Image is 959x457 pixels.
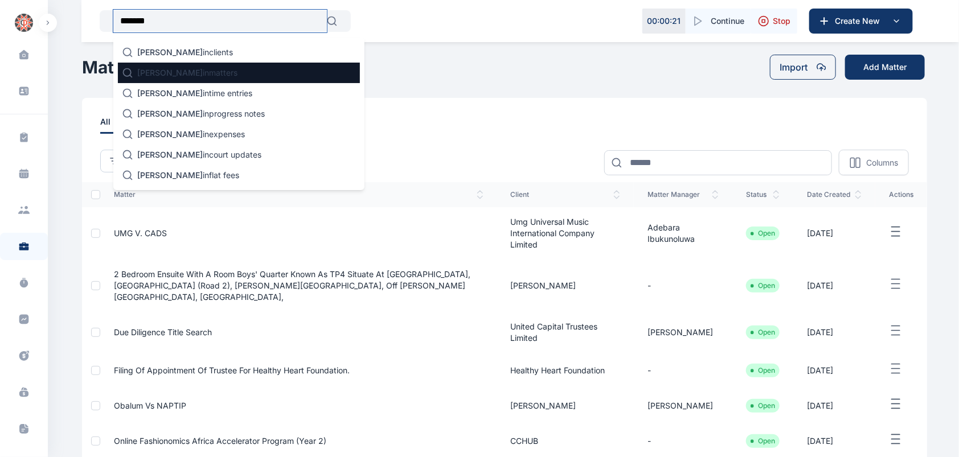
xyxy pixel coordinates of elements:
[751,281,775,290] li: Open
[100,116,146,134] span: all
[751,437,775,446] li: Open
[793,260,875,312] td: [DATE]
[830,15,890,27] span: Create New
[686,9,751,34] button: Continue
[137,170,203,180] span: [PERSON_NAME]
[114,365,350,375] a: Filing of Appointment of Trustee for Healthy Heart Foundation.
[137,47,203,57] span: [PERSON_NAME]
[866,157,898,168] p: Columns
[137,109,203,118] span: [PERSON_NAME]
[82,57,147,77] h1: Matters
[793,312,875,353] td: [DATE]
[114,228,167,238] a: UMG V. CADS
[497,312,634,353] td: United Capital Trustees Limited
[497,353,634,388] td: Healthy Heart Foundation
[634,260,732,312] td: -
[137,108,265,120] p: in progress notes
[751,9,797,34] button: Stop
[137,47,233,58] p: in clients
[845,55,925,80] button: Add Matter
[751,401,775,410] li: Open
[497,388,634,423] td: [PERSON_NAME]
[137,88,252,99] p: in time entries
[114,327,212,337] a: Due diligence title search
[114,401,186,410] a: Obalum Vs NAPTIP
[634,388,732,423] td: [PERSON_NAME]
[137,149,261,160] p: in court updates
[137,170,239,181] p: in flat fees
[634,207,732,260] td: Adebara ibukunoluwa
[137,68,203,77] span: [PERSON_NAME]
[114,269,470,302] a: 2 Bedroom ensuite with a room boys' quarter known as TP4 situate at [GEOGRAPHIC_DATA], [GEOGRAPHI...
[793,353,875,388] td: [DATE]
[793,388,875,423] td: [DATE]
[137,129,203,139] span: [PERSON_NAME]
[773,15,790,27] span: Stop
[137,67,237,79] p: in matters
[711,15,744,27] span: Continue
[809,9,913,34] button: Create New
[137,88,203,98] span: [PERSON_NAME]
[751,328,775,337] li: Open
[100,150,154,172] button: Filter
[634,312,732,353] td: [PERSON_NAME]
[793,207,875,260] td: [DATE]
[497,260,634,312] td: [PERSON_NAME]
[137,129,245,140] p: in expenses
[100,116,160,134] a: all3560
[746,190,780,199] span: status
[137,150,203,159] span: [PERSON_NAME]
[114,190,483,199] span: matter
[807,190,862,199] span: date created
[751,229,775,238] li: Open
[839,150,909,175] button: Columns
[511,190,621,199] span: client
[114,436,326,446] a: Online Fashionomics Africa Accelerator Program (Year 2)
[497,207,634,260] td: Umg Universal Music International Company Limited
[889,190,913,199] span: actions
[751,366,775,375] li: Open
[647,190,719,199] span: matter manager
[647,15,681,27] p: 00 : 00 : 21
[770,55,836,80] button: Import
[634,353,732,388] td: -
